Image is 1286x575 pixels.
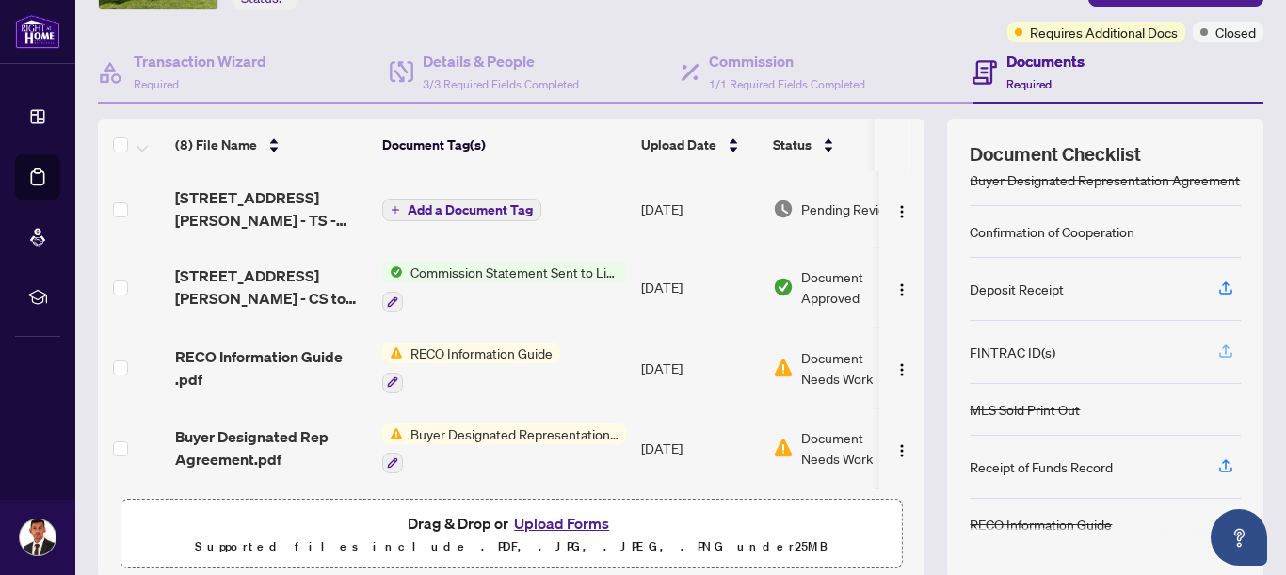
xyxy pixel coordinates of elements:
span: Closed [1215,22,1256,42]
span: Required [134,77,179,91]
span: [STREET_ADDRESS][PERSON_NAME] - CS to listing brokerage.pdf [175,264,367,310]
span: Status [773,135,812,155]
div: FINTRAC ID(s) [970,342,1055,362]
div: Confirmation of Cooperation [970,221,1134,242]
button: Status IconRECO Information Guide [382,343,560,393]
img: Document Status [773,277,794,297]
p: Supported files include .PDF, .JPG, .JPEG, .PNG under 25 MB [133,535,890,558]
button: Logo [887,194,917,224]
td: [DATE] [634,327,765,408]
button: Logo [887,433,917,463]
img: Document Status [773,358,794,378]
span: Document Approved [801,266,918,308]
span: plus [391,205,400,215]
span: RECO Information Guide .pdf [175,345,367,391]
h4: Commission [709,50,865,72]
td: [DATE] [634,488,765,569]
button: Status IconBuyer Designated Representation Agreement [382,423,626,474]
button: Open asap [1211,509,1267,566]
img: Document Status [773,199,794,219]
h4: Details & People [423,50,579,72]
span: (8) File Name [175,135,257,155]
img: Status Icon [382,262,403,282]
img: Status Icon [382,423,403,444]
img: Logo [894,362,909,377]
img: Logo [894,443,909,458]
span: Add a Document Tag [408,203,533,216]
img: Logo [894,282,909,297]
img: Status Icon [382,343,403,363]
div: Deposit Receipt [970,279,1064,299]
span: Buyer Designated Representation Agreement [403,423,626,444]
h4: Documents [1006,50,1085,72]
img: Logo [894,204,909,219]
img: Profile Icon [20,519,56,555]
button: Add a Document Tag [382,199,541,221]
span: RECO Information Guide [403,343,560,363]
div: Receipt of Funds Record [970,456,1113,477]
div: MLS Sold Print Out [970,399,1080,420]
button: Add a Document Tag [382,198,541,222]
span: Document Needs Work [801,427,899,469]
span: Document Needs Work [801,347,899,389]
img: Document Status [773,438,794,458]
td: [DATE] [634,247,765,327]
th: Status [765,119,925,171]
td: [DATE] [634,171,765,247]
span: Pending Review [801,199,895,219]
div: Buyer Designated Representation Agreement [970,169,1240,190]
th: Upload Date [634,119,765,171]
div: RECO Information Guide [970,514,1112,535]
span: Drag & Drop or [408,511,615,535]
span: Upload Date [641,135,716,155]
th: Document Tag(s) [375,119,634,171]
span: Drag & Drop orUpload FormsSupported files include .PDF, .JPG, .JPEG, .PNG under25MB [121,500,901,569]
span: [STREET_ADDRESS][PERSON_NAME] - TS - Agent to Review.pdf [175,186,367,232]
span: Commission Statement Sent to Listing Brokerage [403,262,626,282]
span: 1/1 Required Fields Completed [709,77,865,91]
h4: Transaction Wizard [134,50,266,72]
span: Buyer Designated Rep Agreement.pdf [175,425,367,471]
button: Upload Forms [508,511,615,535]
span: Required [1006,77,1052,91]
span: Requires Additional Docs [1030,22,1178,42]
img: logo [15,14,60,49]
span: 3/3 Required Fields Completed [423,77,579,91]
span: Document Checklist [970,141,1141,168]
td: [DATE] [634,408,765,489]
button: Logo [887,272,917,302]
button: Logo [887,353,917,383]
th: (8) File Name [168,119,375,171]
button: Status IconCommission Statement Sent to Listing Brokerage [382,262,626,312]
